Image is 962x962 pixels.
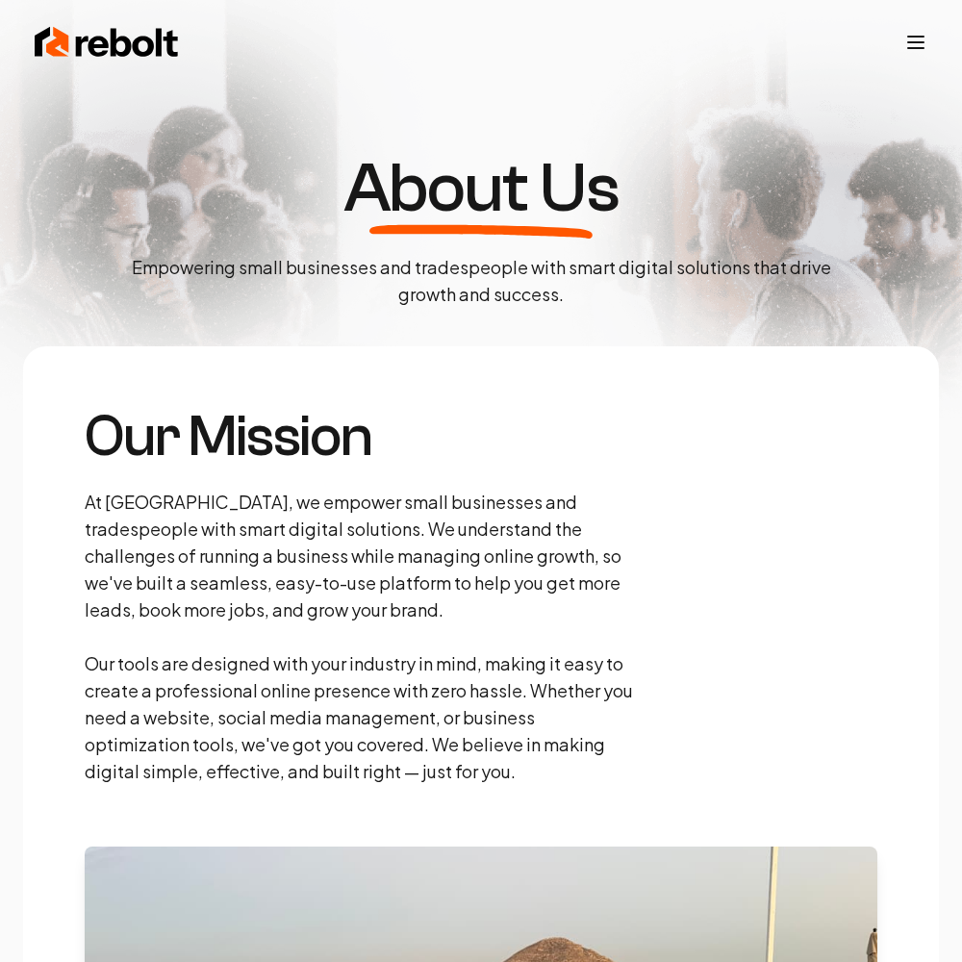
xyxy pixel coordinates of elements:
h3: Our Mission [85,408,639,466]
p: At [GEOGRAPHIC_DATA], we empower small businesses and tradespeople with smart digital solutions. ... [85,489,639,785]
h1: About Us [343,154,619,223]
p: Empowering small businesses and tradespeople with smart digital solutions that drive growth and s... [115,254,847,308]
button: Toggle mobile menu [904,31,927,54]
img: Rebolt Logo [35,23,179,62]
